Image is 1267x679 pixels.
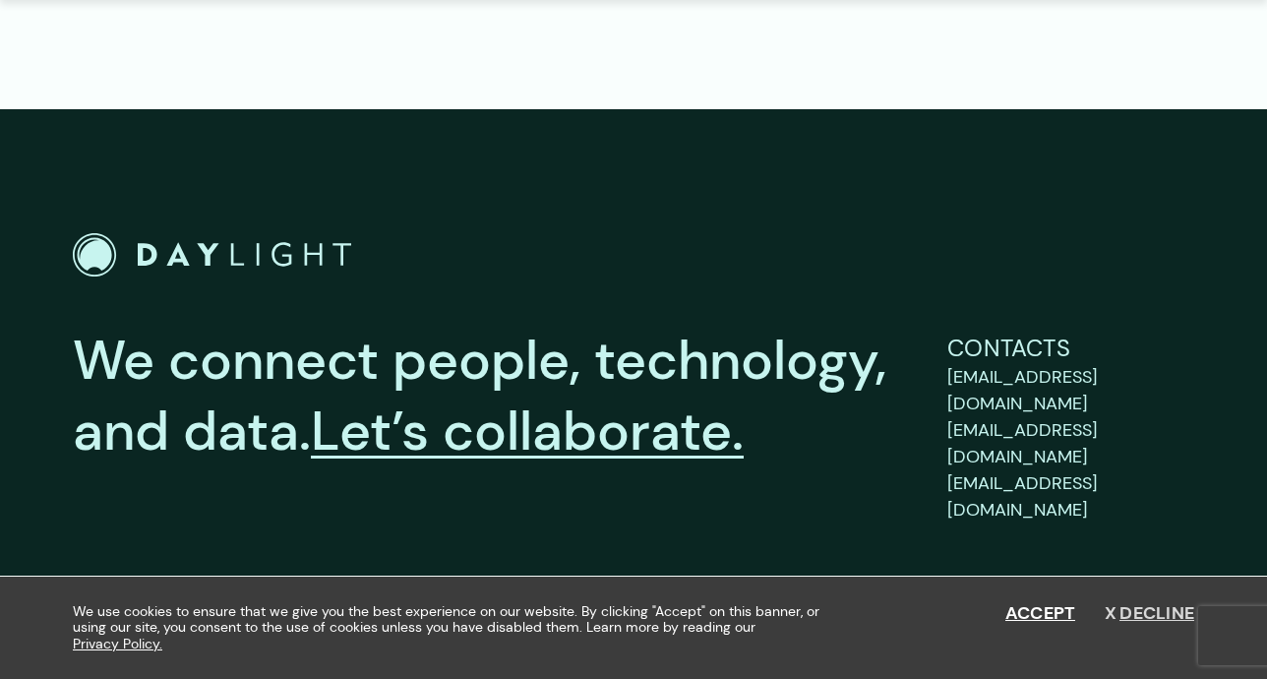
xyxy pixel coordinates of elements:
button: Decline [1105,603,1194,625]
img: The Daylight Studio Logo [73,233,351,278]
span: [EMAIL_ADDRESS][DOMAIN_NAME] [947,365,1098,415]
span: [EMAIL_ADDRESS][DOMAIN_NAME] [947,471,1098,522]
a: sales@bydaylight.com [947,417,1194,470]
button: Accept [1005,603,1076,625]
a: careers@bydaylight.com [947,470,1194,524]
a: Let’s collaborate. [311,395,744,465]
p: We connect people, technology, and data. [73,326,888,466]
a: Go to Home Page [73,233,351,278]
a: Privacy Policy. [73,636,162,652]
span: [EMAIL_ADDRESS][DOMAIN_NAME] [947,418,1098,468]
a: support@bydaylight.com [947,364,1194,417]
span: We use cookies to ensure that we give you the best experience on our website. By clicking "Accept... [73,603,835,652]
p: Contacts [947,331,1194,366]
